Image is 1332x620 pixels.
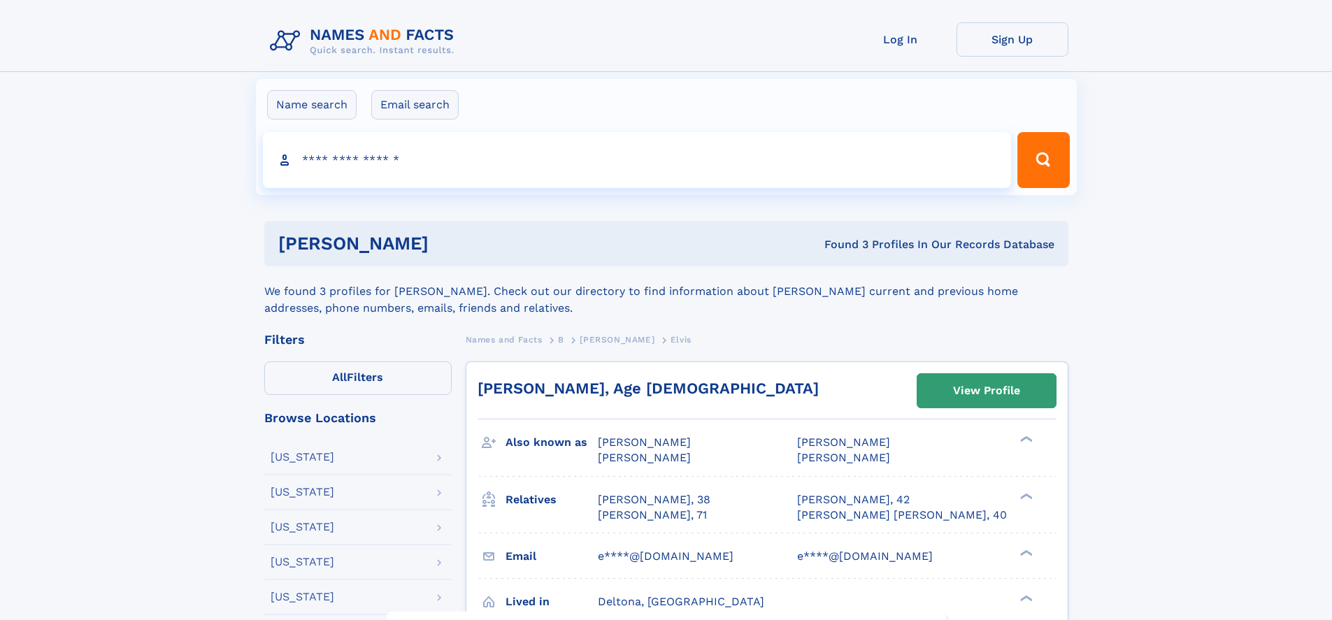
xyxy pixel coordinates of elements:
div: Browse Locations [264,412,452,424]
div: ❯ [1017,593,1033,603]
a: [PERSON_NAME], 42 [797,492,910,507]
span: B [558,335,564,345]
div: ❯ [1017,435,1033,444]
div: ❯ [1017,548,1033,557]
div: We found 3 profiles for [PERSON_NAME]. Check out our directory to find information about [PERSON_... [264,266,1068,317]
label: Filters [264,361,452,395]
h3: Email [506,545,598,568]
span: All [332,370,347,384]
a: B [558,331,564,348]
div: [US_STATE] [271,521,334,533]
label: Name search [267,90,357,120]
a: [PERSON_NAME] [580,331,654,348]
a: Sign Up [957,22,1068,57]
span: [PERSON_NAME] [598,435,691,449]
span: [PERSON_NAME] [797,435,890,449]
a: Log In [845,22,957,57]
span: [PERSON_NAME] [598,451,691,464]
div: [US_STATE] [271,556,334,568]
span: [PERSON_NAME] [580,335,654,345]
span: Deltona, [GEOGRAPHIC_DATA] [598,595,764,608]
label: Email search [371,90,459,120]
input: search input [263,132,1012,188]
div: [US_STATE] [271,591,334,603]
div: Found 3 Profiles In Our Records Database [626,237,1054,252]
a: View Profile [917,374,1056,408]
img: Logo Names and Facts [264,22,466,60]
span: Elvis [671,335,692,345]
h1: [PERSON_NAME] [278,235,626,252]
a: Names and Facts [466,331,543,348]
h3: Relatives [506,488,598,512]
div: [US_STATE] [271,452,334,463]
button: Search Button [1017,132,1069,188]
a: [PERSON_NAME], 38 [598,492,710,507]
a: [PERSON_NAME] [PERSON_NAME], 40 [797,507,1007,523]
div: [US_STATE] [271,486,334,498]
a: [PERSON_NAME], 71 [598,507,707,523]
div: ❯ [1017,491,1033,500]
h3: Lived in [506,590,598,614]
h3: Also known as [506,431,598,454]
span: [PERSON_NAME] [797,451,890,464]
div: Filters [264,333,452,346]
a: [PERSON_NAME], Age [DEMOGRAPHIC_DATA] [478,380,819,397]
div: View Profile [953,375,1020,407]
